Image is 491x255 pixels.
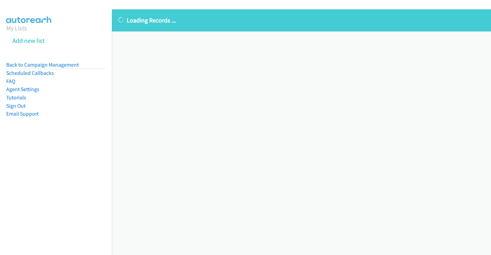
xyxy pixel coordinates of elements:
[118,16,485,25] p: Loading Records ...
[6,102,26,109] a: Sign Out
[12,37,45,45] a: Add new list
[6,24,27,32] a: My Lists
[6,86,39,92] a: Agent Settings
[6,70,54,76] a: Scheduled Callbacks
[6,94,26,101] a: Tutorials
[6,78,15,85] a: FAQ
[6,61,79,68] a: Back to Campaign Management
[6,110,39,117] a: Email Support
